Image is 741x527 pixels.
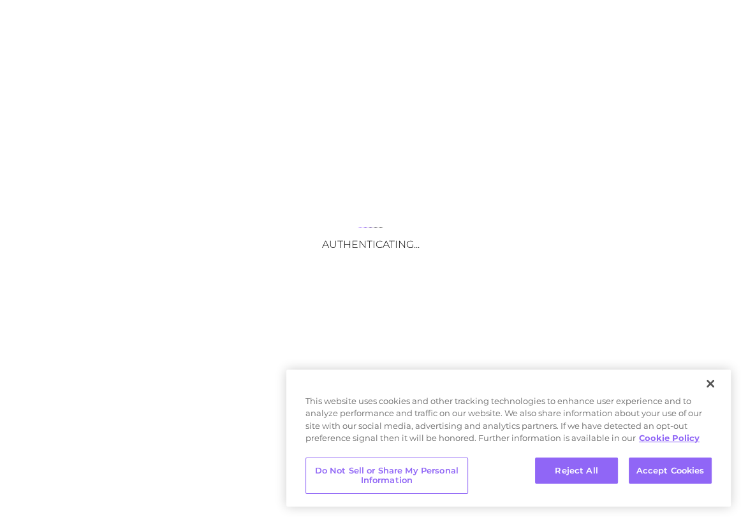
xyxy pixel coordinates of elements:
[286,370,731,507] div: Privacy
[535,458,618,484] button: Reject All
[696,370,724,398] button: Close
[639,433,700,443] a: More information about your privacy, opens in a new tab
[305,458,468,494] button: Do Not Sell or Share My Personal Information, Opens the preference center dialog
[286,370,731,507] div: Cookie banner
[243,238,498,250] h3: Authenticating...
[629,458,712,484] button: Accept Cookies
[286,395,731,451] div: This website uses cookies and other tracking technologies to enhance user experience and to analy...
